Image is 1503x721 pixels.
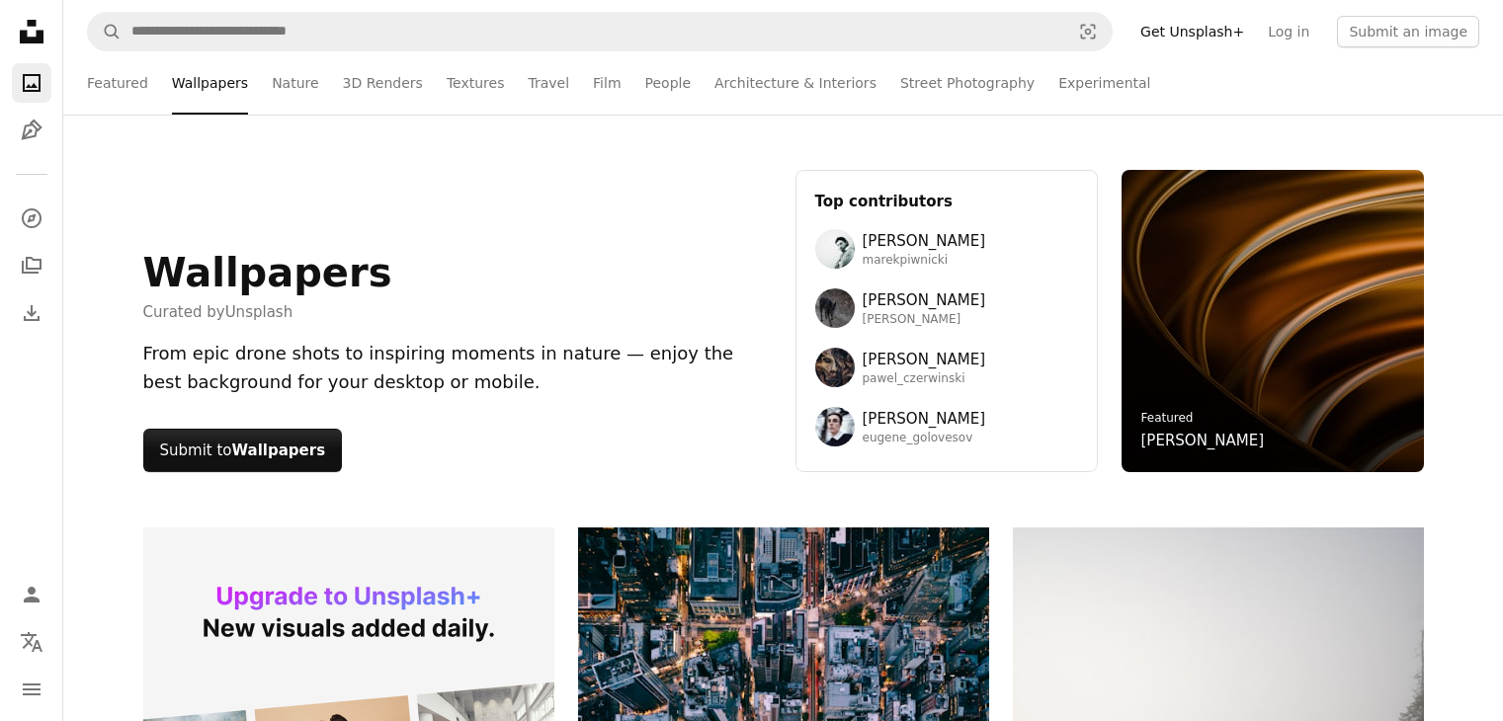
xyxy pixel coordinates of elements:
span: [PERSON_NAME] [863,348,986,371]
a: Street Photography [900,51,1035,115]
a: Avatar of user Marek Piwnicki[PERSON_NAME]marekpiwnicki [815,229,1078,269]
a: People [645,51,692,115]
button: Language [12,622,51,662]
a: Download History [12,293,51,333]
a: Illustrations [12,111,51,150]
a: Collections [12,246,51,285]
a: [PERSON_NAME] [1141,429,1265,452]
h3: Top contributors [815,190,1078,213]
a: Architecture & Interiors [714,51,877,115]
button: Search Unsplash [88,13,122,50]
button: Submit toWallpapers [143,429,343,472]
a: Experimental [1058,51,1150,115]
form: Find visuals sitewide [87,12,1113,51]
span: [PERSON_NAME] [863,312,986,328]
img: Avatar of user Wolfgang Hasselmann [815,288,855,328]
a: Film [593,51,621,115]
img: Avatar of user Marek Piwnicki [815,229,855,269]
span: marekpiwnicki [863,253,986,269]
div: From epic drone shots to inspiring moments in nature — enjoy the best background for your desktop... [143,340,772,397]
a: Featured [1141,411,1194,425]
span: eugene_golovesov [863,431,986,446]
a: Get Unsplash+ [1128,16,1256,47]
span: [PERSON_NAME] [863,229,986,253]
h1: Wallpapers [143,249,392,296]
a: Nature [272,51,318,115]
button: Visual search [1064,13,1112,50]
a: Textures [447,51,505,115]
img: Avatar of user Pawel Czerwinski [815,348,855,387]
a: Log in / Sign up [12,575,51,614]
span: Curated by [143,300,392,324]
a: Photos [12,63,51,103]
a: Featured [87,51,148,115]
a: Avatar of user Wolfgang Hasselmann[PERSON_NAME][PERSON_NAME] [815,288,1078,328]
a: Avatar of user Eugene Golovesov[PERSON_NAME]eugene_golovesov [815,407,1078,446]
button: Submit an image [1337,16,1479,47]
span: [PERSON_NAME] [863,288,986,312]
span: [PERSON_NAME] [863,407,986,431]
button: Menu [12,670,51,709]
a: Unsplash [225,303,293,321]
a: Avatar of user Pawel Czerwinski[PERSON_NAME]pawel_czerwinski [815,348,1078,387]
strong: Wallpapers [232,441,326,459]
img: Avatar of user Eugene Golovesov [815,407,855,446]
a: Explore [12,199,51,238]
span: pawel_czerwinski [863,371,986,387]
a: 3D Renders [343,51,423,115]
a: Travel [528,51,569,115]
a: Log in [1256,16,1321,47]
